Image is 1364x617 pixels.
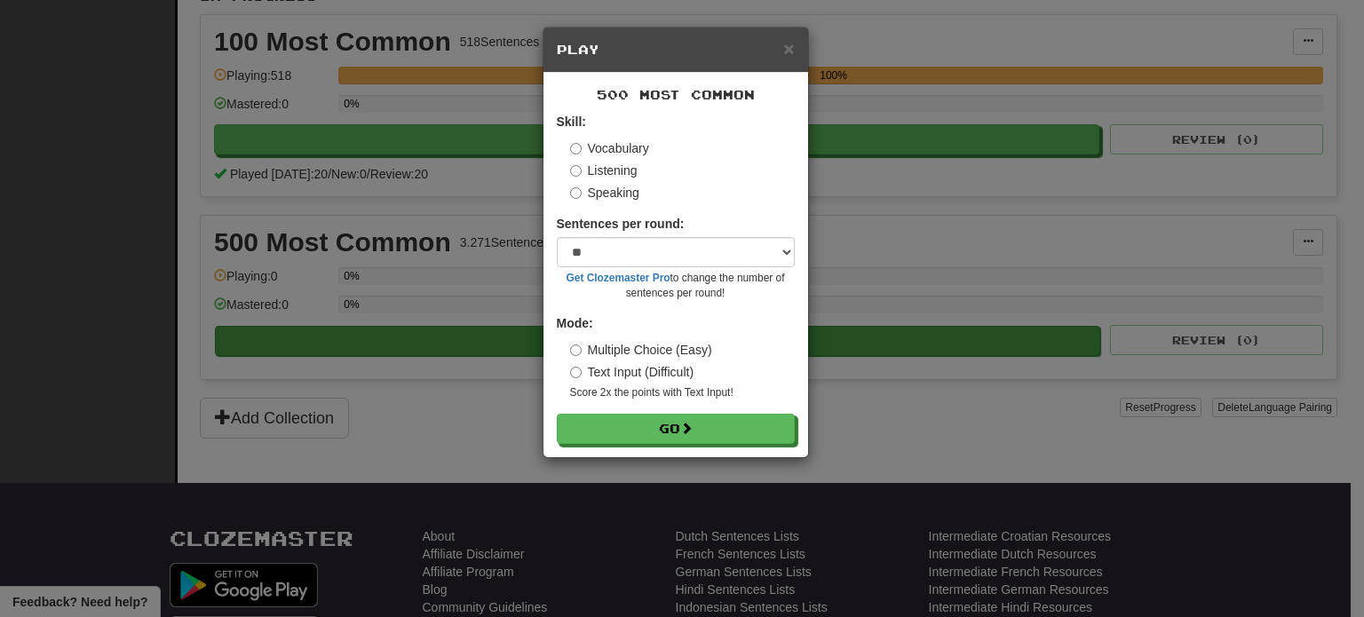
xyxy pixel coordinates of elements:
[567,272,670,284] a: Get Clozemaster Pro
[557,215,685,233] label: Sentences per round:
[570,344,582,356] input: Multiple Choice (Easy)
[570,184,639,202] label: Speaking
[597,87,755,102] span: 500 Most Common
[570,341,712,359] label: Multiple Choice (Easy)
[557,115,586,129] strong: Skill:
[570,367,582,378] input: Text Input (Difficult)
[570,139,649,157] label: Vocabulary
[570,363,694,381] label: Text Input (Difficult)
[557,316,593,330] strong: Mode:
[557,271,795,301] small: to change the number of sentences per round!
[570,162,638,179] label: Listening
[557,414,795,444] button: Go
[570,143,582,154] input: Vocabulary
[783,38,794,59] span: ×
[570,385,795,400] small: Score 2x the points with Text Input !
[557,41,795,59] h5: Play
[570,165,582,177] input: Listening
[783,39,794,58] button: Close
[570,187,582,199] input: Speaking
